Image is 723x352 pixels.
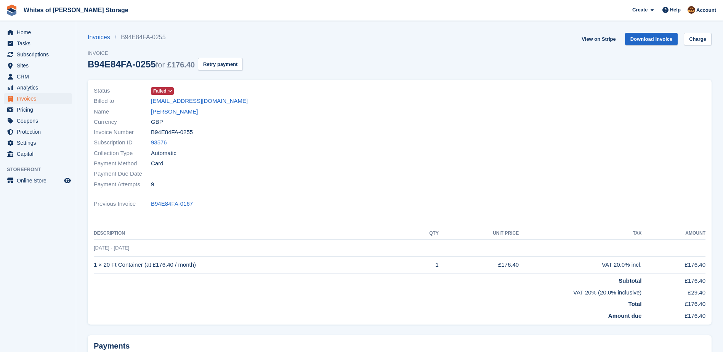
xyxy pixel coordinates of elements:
[17,71,63,82] span: CRM
[94,256,410,274] td: 1 × 20 Ft Container (at £176.40 / month)
[4,93,72,104] a: menu
[628,301,642,307] strong: Total
[94,138,151,147] span: Subscription ID
[94,97,151,106] span: Billed to
[684,33,712,45] a: Charge
[94,170,151,178] span: Payment Due Date
[4,49,72,60] a: menu
[641,227,705,240] th: Amount
[4,149,72,159] a: menu
[151,118,163,126] span: GBP
[151,86,174,95] a: Failed
[4,175,72,186] a: menu
[94,107,151,116] span: Name
[94,245,129,251] span: [DATE] - [DATE]
[94,341,705,351] h2: Payments
[7,166,76,173] span: Storefront
[88,33,115,42] a: Invoices
[17,104,63,115] span: Pricing
[151,149,176,158] span: Automatic
[17,138,63,148] span: Settings
[641,309,705,320] td: £176.40
[94,159,151,168] span: Payment Method
[17,115,63,126] span: Coupons
[151,138,167,147] a: 93576
[63,176,72,185] a: Preview store
[519,261,641,269] div: VAT 20.0% incl.
[17,93,63,104] span: Invoices
[88,59,195,69] div: B94E84FA-0255
[608,312,642,319] strong: Amount due
[519,227,641,240] th: Tax
[439,256,519,274] td: £176.40
[625,33,678,45] a: Download Invoice
[641,297,705,309] td: £176.40
[17,126,63,137] span: Protection
[4,115,72,126] a: menu
[4,126,72,137] a: menu
[94,128,151,137] span: Invoice Number
[6,5,18,16] img: stora-icon-8386f47178a22dfd0bd8f6a31ec36ba5ce8667c1dd55bd0f319d3a0aa187defe.svg
[94,180,151,189] span: Payment Attempts
[88,33,243,42] nav: breadcrumbs
[17,27,63,38] span: Home
[94,200,151,208] span: Previous Invoice
[198,58,243,70] button: Retry payment
[156,61,165,69] span: for
[151,107,198,116] a: [PERSON_NAME]
[151,200,193,208] a: B94E84FA-0167
[17,82,63,93] span: Analytics
[94,227,410,240] th: Description
[151,159,164,168] span: Card
[670,6,681,14] span: Help
[153,88,167,94] span: Failed
[94,149,151,158] span: Collection Type
[439,227,519,240] th: Unit Price
[151,180,154,189] span: 9
[619,277,641,284] strong: Subtotal
[21,4,131,16] a: Whites of [PERSON_NAME] Storage
[17,38,63,49] span: Tasks
[410,256,439,274] td: 1
[4,104,72,115] a: menu
[167,61,195,69] span: £176.40
[688,6,695,14] img: Eddie White
[641,274,705,285] td: £176.40
[94,285,641,297] td: VAT 20% (20.0% inclusive)
[151,97,248,106] a: [EMAIL_ADDRESS][DOMAIN_NAME]
[151,128,193,137] span: B94E84FA-0255
[410,227,439,240] th: QTY
[4,60,72,71] a: menu
[17,60,63,71] span: Sites
[4,38,72,49] a: menu
[4,82,72,93] a: menu
[696,6,716,14] span: Account
[17,49,63,60] span: Subscriptions
[4,138,72,148] a: menu
[641,285,705,297] td: £29.40
[17,175,63,186] span: Online Store
[94,86,151,95] span: Status
[94,118,151,126] span: Currency
[632,6,648,14] span: Create
[17,149,63,159] span: Capital
[88,50,243,57] span: Invoice
[4,71,72,82] a: menu
[4,27,72,38] a: menu
[641,256,705,274] td: £176.40
[579,33,619,45] a: View on Stripe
